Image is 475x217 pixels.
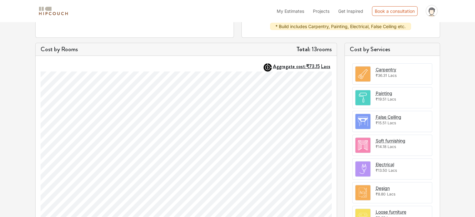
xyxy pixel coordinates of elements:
[273,63,330,70] strong: Aggregate cost:
[38,6,69,17] img: logo-horizontal.svg
[376,66,396,73] button: Carpentry
[273,63,332,69] button: Aggregate cost:₹73.15Lacs
[355,67,370,81] img: room.svg
[296,45,310,54] strong: Total:
[306,63,320,70] span: ₹73.15
[376,137,405,144] button: Soft furnishing
[376,168,387,173] span: ₹13.50
[264,63,272,72] img: AggregateIcon
[376,97,386,101] span: ₹19.51
[376,185,390,191] button: Design
[313,8,329,14] span: Projects
[355,114,370,129] img: room.svg
[38,4,69,18] span: logo-horizontal.svg
[387,192,395,196] span: Lacs
[376,144,386,149] span: ₹14.18
[376,209,406,215] button: Loose furniture
[376,161,394,168] button: Electrical
[355,185,370,200] img: room.svg
[296,46,332,53] h5: 13 rooms
[355,90,370,105] img: room.svg
[338,8,363,14] span: Get Inspired
[376,121,386,125] span: ₹15.51
[277,8,304,14] span: My Estimates
[388,168,397,173] span: Lacs
[355,138,370,153] img: room.svg
[376,114,401,120] button: False Ceiling
[355,161,370,176] img: room.svg
[376,73,387,78] span: ₹36.31
[321,63,330,70] span: Lacs
[270,23,411,30] div: * Build includes Carpentry, Painting, Electrical, False Ceiling etc.
[376,90,392,96] button: Painting
[372,6,418,16] div: Book a consultation
[388,97,396,101] span: Lacs
[388,121,396,125] span: Lacs
[41,46,78,53] h5: Cost by Rooms
[388,144,396,149] span: Lacs
[350,46,435,53] h5: Cost by Services
[388,73,397,78] span: Lacs
[376,192,386,196] span: ₹8.80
